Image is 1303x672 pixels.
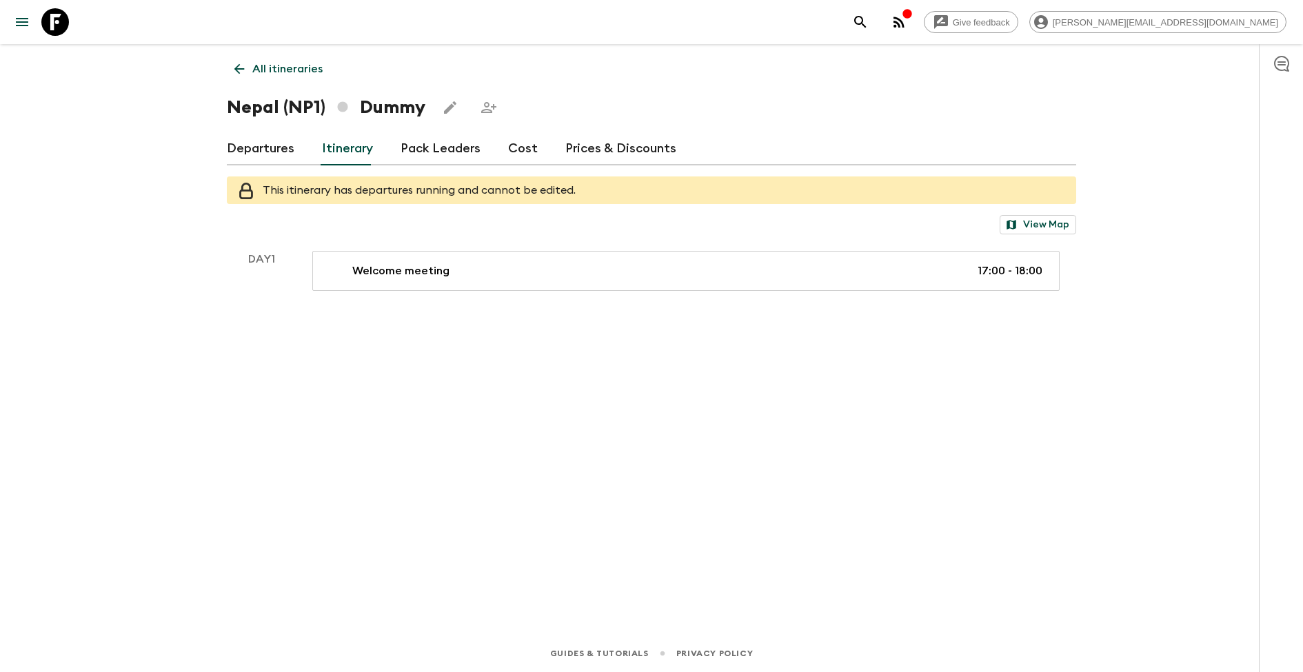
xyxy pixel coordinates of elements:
[227,251,296,267] p: Day 1
[1029,11,1286,33] div: [PERSON_NAME][EMAIL_ADDRESS][DOMAIN_NAME]
[508,132,538,165] a: Cost
[475,94,503,121] span: Share this itinerary
[263,185,576,196] span: This itinerary has departures running and cannot be edited.
[1045,17,1286,28] span: [PERSON_NAME][EMAIL_ADDRESS][DOMAIN_NAME]
[227,55,330,83] a: All itineraries
[312,251,1060,291] a: Welcome meeting17:00 - 18:00
[978,263,1042,279] p: 17:00 - 18:00
[847,8,874,36] button: search adventures
[352,263,450,279] p: Welcome meeting
[401,132,481,165] a: Pack Leaders
[8,8,36,36] button: menu
[436,94,464,121] button: Edit this itinerary
[676,646,753,661] a: Privacy Policy
[924,11,1018,33] a: Give feedback
[227,94,425,121] h1: Nepal (NP1) Dummy
[252,61,323,77] p: All itineraries
[227,132,294,165] a: Departures
[1000,215,1076,234] button: View Map
[322,132,373,165] a: Itinerary
[550,646,649,661] a: Guides & Tutorials
[565,132,676,165] a: Prices & Discounts
[945,17,1018,28] span: Give feedback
